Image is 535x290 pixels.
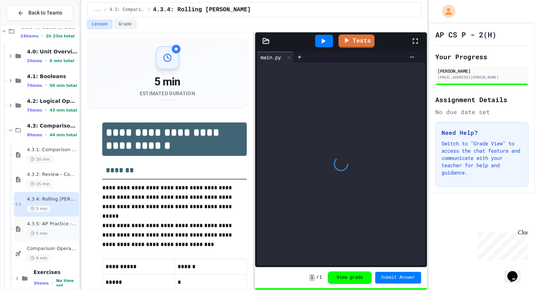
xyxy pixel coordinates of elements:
[49,133,77,137] span: 44 min total
[320,275,322,281] span: 1
[104,7,107,13] span: /
[56,278,78,288] span: No time set
[316,275,319,281] span: /
[45,132,47,138] span: •
[27,122,78,129] span: 4.3: Comparison Operators
[27,172,78,178] span: 4.3.2: Review - Comparison Operators
[27,255,51,262] span: 9 min
[435,108,528,116] div: No due date set
[20,34,39,39] span: 24 items
[27,108,42,113] span: 7 items
[435,94,528,105] h2: Assignment Details
[114,20,136,29] button: Grade
[27,205,51,212] span: 5 min
[375,272,421,283] button: Submit Answer
[49,59,74,63] span: 6 min total
[45,82,47,88] span: •
[87,20,112,29] button: Lesson
[140,75,195,88] div: 5 min
[435,52,528,62] h2: Your Progress
[110,7,144,13] span: 4.3: Comparison Operators
[45,107,47,113] span: •
[27,73,78,80] span: 4.1: Booleans
[147,7,150,13] span: /
[435,3,457,20] div: My Account
[309,274,314,281] span: 1
[27,98,78,104] span: 4.2: Logical Operators
[3,3,50,46] div: Chat with us now!Close
[475,229,528,260] iframe: chat widget
[435,29,496,40] h1: AP CS P - 2(H)
[257,53,285,61] div: main.py
[27,221,78,227] span: 4.3.5: AP Practice - Comparison Operators
[46,34,75,39] span: 2h 23m total
[257,52,294,63] div: main.py
[504,261,528,283] iframe: chat widget
[27,147,78,153] span: 4.3.1: Comparison Operators
[27,133,42,137] span: 8 items
[27,230,51,237] span: 5 min
[437,68,526,74] div: [PERSON_NAME]
[153,5,251,14] span: 4.3.4: Rolling Evens
[27,181,53,188] span: 15 min
[93,7,101,13] span: ...
[27,48,78,55] span: 4.0: Unit Overview
[7,5,73,21] button: Back to Teams
[27,156,53,163] span: 10 min
[437,74,526,80] div: [EMAIL_ADDRESS][DOMAIN_NAME]
[52,280,53,286] span: •
[27,83,42,88] span: 7 items
[140,90,195,97] div: Estimated Duration
[338,35,374,48] a: Tests
[328,271,372,284] button: View grade
[49,108,77,113] span: 43 min total
[49,83,77,88] span: 50 min total
[45,58,47,64] span: •
[28,9,62,17] span: Back to Teams
[27,246,78,252] span: Comparison Operators - Quiz
[41,33,43,39] span: •
[381,275,415,281] span: Submit Answer
[27,196,78,202] span: 4.3.4: Rolling [PERSON_NAME]
[33,269,78,275] span: Exercises
[33,281,49,286] span: 3 items
[441,140,522,176] p: Switch to "Grade View" to access the chat feature and communicate with your teacher for help and ...
[27,59,42,63] span: 2 items
[441,128,522,137] h3: Need Help?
